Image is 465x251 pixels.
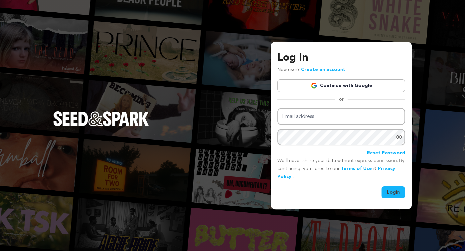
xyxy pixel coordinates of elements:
img: Google logo [311,82,317,89]
a: Reset Password [367,149,405,157]
input: Email address [277,108,405,125]
a: Create an account [301,67,345,72]
a: Privacy Policy [277,166,395,179]
span: or [335,96,348,103]
p: New user? [277,66,345,74]
a: Show password as plain text. Warning: this will display your password on the screen. [396,134,402,140]
a: Continue with Google [277,79,405,92]
img: Seed&Spark Logo [53,111,149,126]
button: Login [382,186,405,198]
a: Seed&Spark Homepage [53,111,149,139]
h3: Log In [277,50,405,66]
a: Terms of Use [341,166,372,171]
p: We’ll never share your data without express permission. By continuing, you agree to our & . [277,157,405,181]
